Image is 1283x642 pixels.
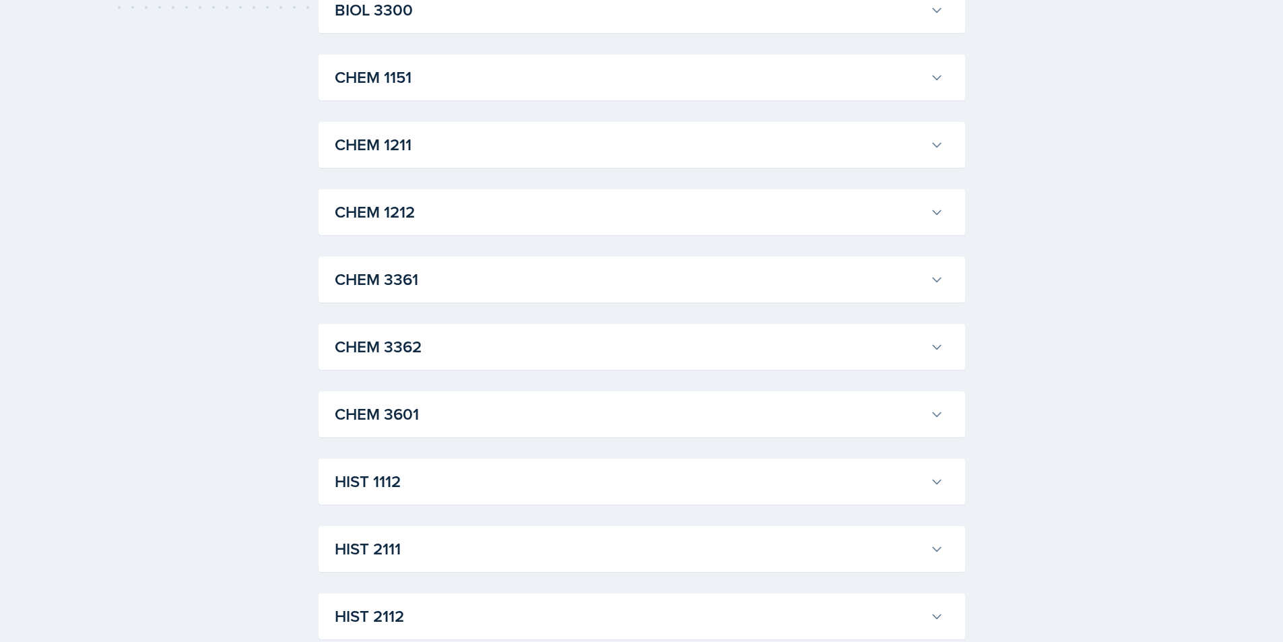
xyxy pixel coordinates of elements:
[335,200,925,224] h3: CHEM 1212
[332,467,946,496] button: HIST 1112
[332,602,946,631] button: HIST 2112
[332,197,946,227] button: CHEM 1212
[335,402,925,426] h3: CHEM 3601
[335,470,925,494] h3: HIST 1112
[335,604,925,629] h3: HIST 2112
[332,130,946,160] button: CHEM 1211
[335,267,925,292] h3: CHEM 3361
[335,133,925,157] h3: CHEM 1211
[335,335,925,359] h3: CHEM 3362
[332,63,946,92] button: CHEM 1151
[335,65,925,90] h3: CHEM 1151
[335,537,925,561] h3: HIST 2111
[332,265,946,294] button: CHEM 3361
[332,399,946,429] button: CHEM 3601
[332,332,946,362] button: CHEM 3362
[332,534,946,564] button: HIST 2111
